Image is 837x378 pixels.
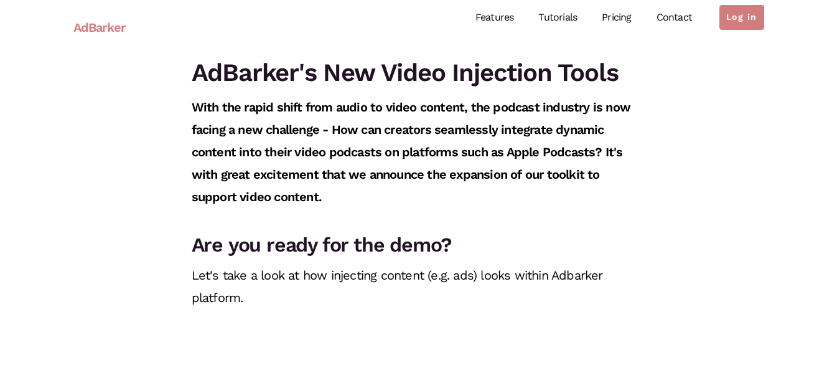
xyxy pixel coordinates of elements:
[73,13,126,42] a: AdBarker
[192,55,646,91] h1: AdBarker's New Video Injection Tools
[192,100,630,204] b: With the rapid shift from audio to video content, the podcast industry is now facing a new challe...
[192,230,646,259] h2: Are you ready for the demo?
[719,5,764,30] a: Log in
